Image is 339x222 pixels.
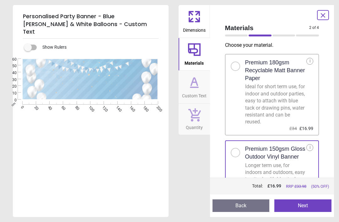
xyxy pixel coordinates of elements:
h2: Premium 180gsm Recyclable Matt Banner Paper [245,59,307,83]
span: 30 [5,77,17,83]
span: £ 33.98 [294,184,306,189]
span: Materials [185,57,204,67]
div: Ideal for short term use, for indoor and outdoor parties, easy to attach with blue tack or drawin... [245,83,307,125]
h2: Premium 150gsm Gloss Outdoor Vinyl Banner [245,145,307,161]
span: £34 [289,126,297,131]
h5: Personalised Party Banner - Blue [PERSON_NAME] & White Balloons - Custom Text [23,10,159,39]
span: Dimensions [183,24,206,34]
span: (50% OFF) [311,184,329,189]
span: 60 [5,57,17,62]
span: 50 [5,63,17,69]
span: Materials [225,23,309,32]
span: 10 [5,91,17,96]
button: Custom Text [179,71,210,103]
div: i [306,144,313,151]
span: 40 [5,70,17,76]
span: RRP [286,184,306,189]
span: cm [10,101,16,107]
span: £ [267,183,281,189]
span: 16.99 [270,183,281,188]
p: Choose your material . [225,42,324,49]
div: Show Rulers [28,44,169,51]
span: 20 [5,84,17,89]
button: Dimensions [179,5,210,38]
button: Quantity [179,104,210,135]
div: Total: [224,183,329,189]
button: Next [274,199,331,212]
span: Quantity [186,122,203,131]
span: 0 [5,98,17,103]
div: Longer term use, for indoors and outdoors, easy to attach with blue tack or drawing pins, waterpr... [245,162,307,197]
span: 2 of 4 [309,25,319,30]
button: Materials [179,38,210,71]
span: £16.99 [299,126,313,131]
span: Custom Text [182,90,207,99]
button: Back [213,199,270,212]
div: i [306,58,313,65]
